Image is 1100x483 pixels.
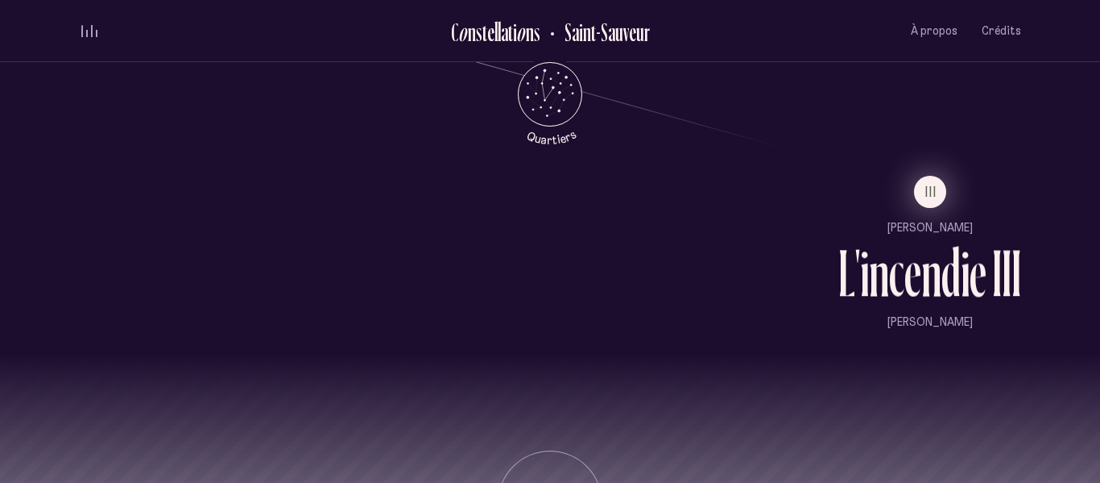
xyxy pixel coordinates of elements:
div: i [513,19,517,45]
h2: Saint-Sauveur [552,19,650,45]
div: l [494,19,498,45]
button: volume audio [79,23,100,40]
span: À propos [911,24,957,38]
div: n [921,239,941,306]
div: I [1002,239,1011,306]
div: s [476,19,482,45]
div: ' [855,239,860,306]
div: C [451,19,458,45]
div: e [904,239,921,306]
div: o [516,19,526,45]
span: III [925,185,937,198]
div: t [508,19,513,45]
div: t [482,19,487,45]
div: e [970,239,986,306]
div: n [526,19,534,45]
div: L [838,239,855,306]
div: c [889,239,904,306]
div: o [458,19,468,45]
div: I [992,239,1002,306]
div: n [468,19,476,45]
p: [PERSON_NAME] [838,314,1021,331]
p: [PERSON_NAME] [838,220,1021,236]
div: e [487,19,494,45]
div: s [534,19,540,45]
div: i [860,239,869,306]
button: Retour au menu principal [503,62,598,145]
div: l [498,19,501,45]
div: i [961,239,970,306]
tspan: Quartiers [524,127,578,147]
div: d [941,239,961,306]
span: Crédits [982,24,1021,38]
div: I [1011,239,1021,306]
button: Crédits [982,12,1021,50]
button: III[PERSON_NAME]L'incendie III[PERSON_NAME] [838,176,1021,355]
button: Retour au Quartier [540,18,650,44]
button: À propos [911,12,957,50]
button: III [914,176,946,208]
div: n [869,239,889,306]
div: a [501,19,508,45]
